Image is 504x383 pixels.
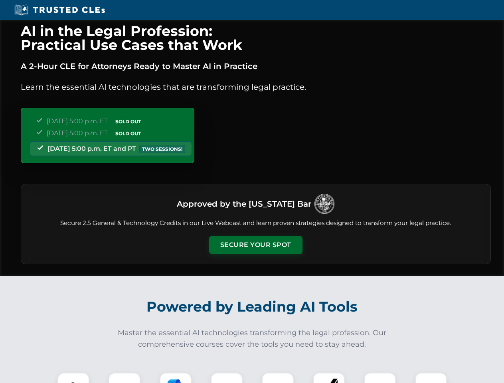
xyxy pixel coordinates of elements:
img: Logo [314,194,334,214]
span: SOLD OUT [113,117,144,126]
p: Master the essential AI technologies transforming the legal profession. Our comprehensive courses... [113,327,392,350]
p: Learn the essential AI technologies that are transforming legal practice. [21,81,491,93]
button: Secure Your Spot [209,236,302,254]
span: [DATE] 5:00 p.m. ET [47,129,108,137]
p: Secure 2.5 General & Technology Credits in our Live Webcast and learn proven strategies designed ... [31,219,481,228]
h3: Approved by the [US_STATE] Bar [177,197,311,211]
span: [DATE] 5:00 p.m. ET [47,117,108,125]
h2: Powered by Leading AI Tools [31,293,473,321]
p: A 2-Hour CLE for Attorneys Ready to Master AI in Practice [21,60,491,73]
span: SOLD OUT [113,129,144,138]
h1: AI in the Legal Profession: Practical Use Cases that Work [21,24,491,52]
img: Trusted CLEs [12,4,107,16]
